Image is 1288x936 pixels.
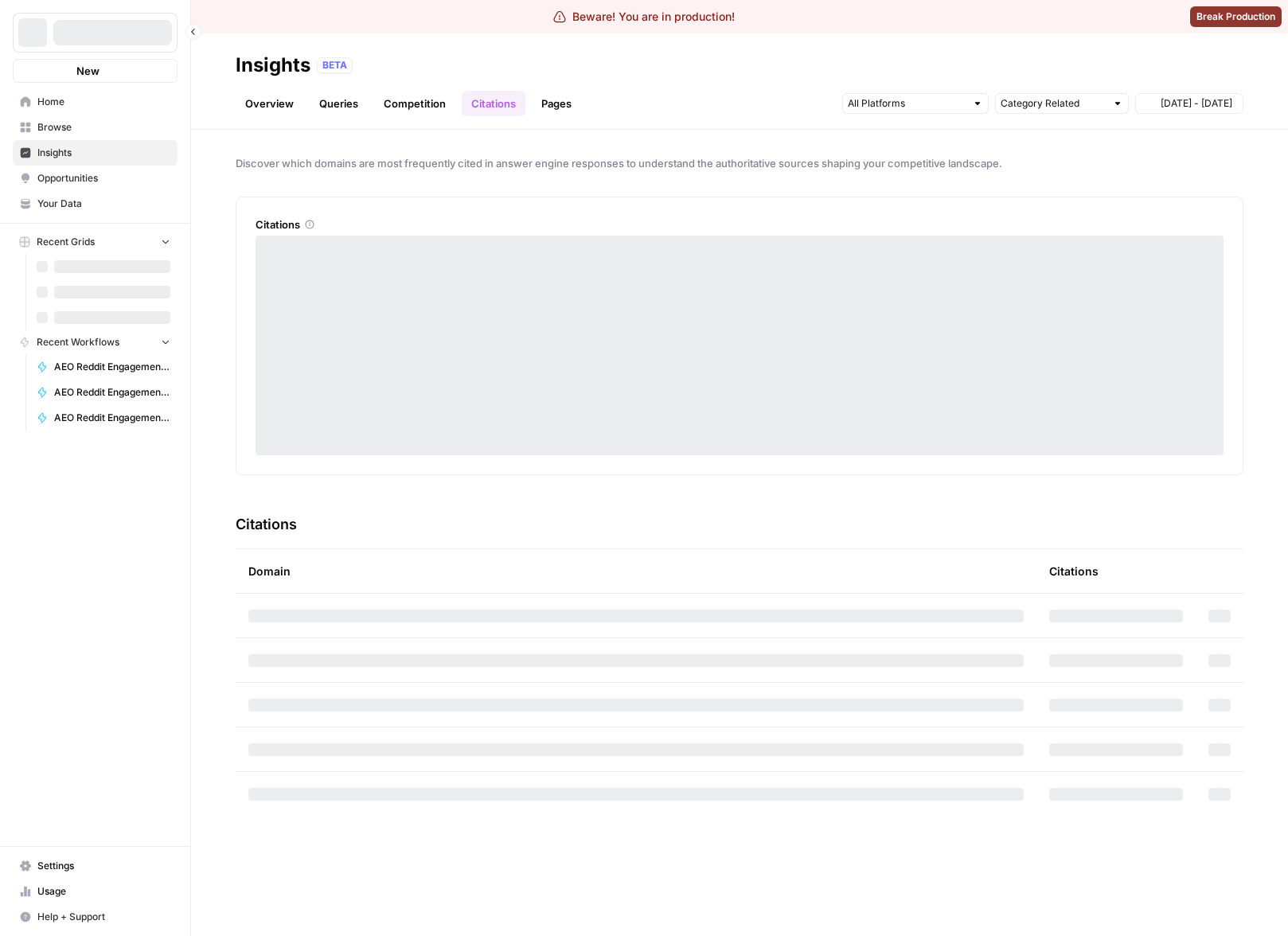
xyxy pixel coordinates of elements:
a: Browse [13,115,178,140]
a: Insights [13,140,178,166]
span: New [76,63,100,79]
button: Recent Grids [13,230,178,254]
span: AEO Reddit Engagement - Fork [54,385,170,400]
span: Insights [37,146,170,160]
span: Discover which domains are most frequently cited in answer engine responses to understand the aut... [236,155,1243,171]
span: Home [37,95,170,109]
a: Queries [310,91,368,116]
button: [DATE] - [DATE] [1135,93,1243,114]
div: Citations [256,216,1224,232]
a: AEO Reddit Engagement - Fork [29,380,178,405]
a: Overview [236,91,303,116]
div: Citations [1049,549,1099,593]
input: Category Related [1001,96,1106,111]
span: Browse [37,120,170,135]
input: All Platforms [848,96,966,111]
button: Recent Workflows [13,330,178,354]
a: Your Data [13,191,178,216]
div: Insights [236,53,310,78]
a: Usage [13,879,178,904]
span: Break Production [1196,10,1275,24]
button: Help + Support [13,904,178,930]
span: Settings [37,859,170,873]
span: Recent Grids [37,235,95,249]
a: AEO Reddit Engagement - Fork [29,405,178,431]
button: New [13,59,178,83]
a: Home [13,89,178,115]
span: Recent Workflows [37,335,119,349]
div: Domain [248,549,1024,593]
a: Pages [532,91,581,116]
span: Opportunities [37,171,170,185]
div: Beware! You are in production! [553,9,735,25]
a: Competition [374,91,455,116]
span: AEO Reddit Engagement - Fork [54,360,170,374]
span: Your Data [37,197,170,211]
div: BETA [317,57,353,73]
span: Usage [37,884,170,899]
a: Opportunities [13,166,178,191]
span: [DATE] - [DATE] [1161,96,1232,111]
a: Settings [13,853,178,879]
a: AEO Reddit Engagement - Fork [29,354,178,380]
span: AEO Reddit Engagement - Fork [54,411,170,425]
a: Citations [462,91,525,116]
button: Break Production [1190,6,1282,27]
h3: Citations [236,513,297,536]
span: Help + Support [37,910,170,924]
